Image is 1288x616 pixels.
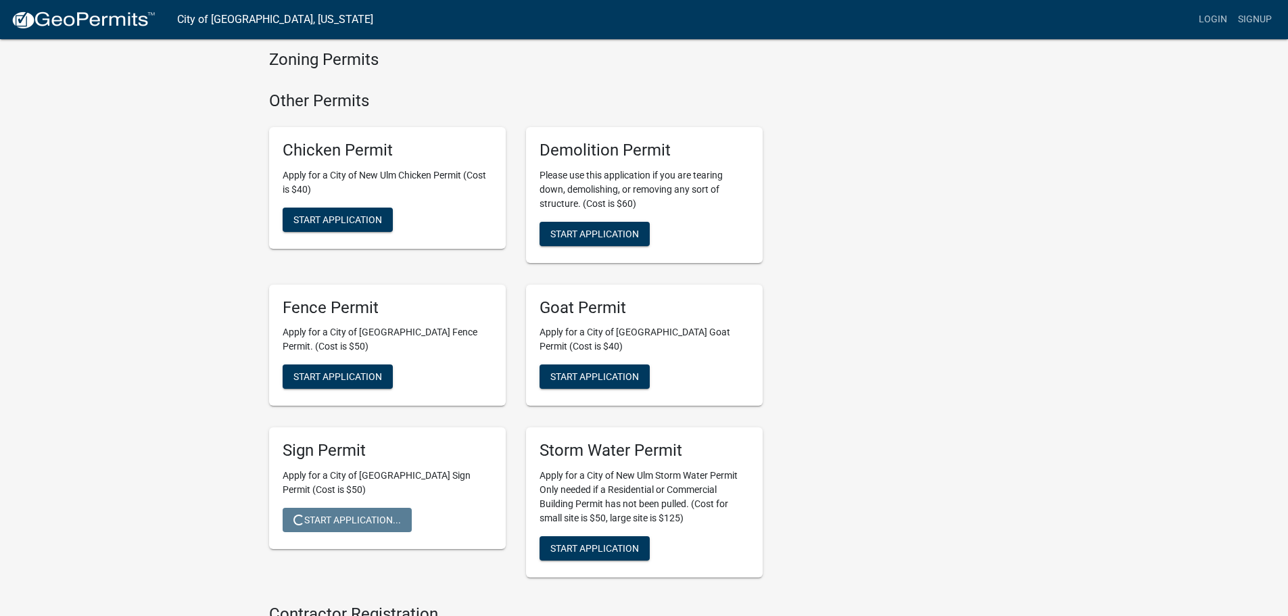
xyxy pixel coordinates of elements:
p: Apply for a City of [GEOGRAPHIC_DATA] Goat Permit (Cost is $40) [540,325,749,354]
span: Start Application... [293,515,401,525]
span: Start Application [550,543,639,554]
span: Start Application [550,228,639,239]
button: Start Application [283,364,393,389]
span: Start Application [293,371,382,382]
button: Start Application [540,364,650,389]
button: Start Application [283,208,393,232]
h5: Storm Water Permit [540,441,749,460]
span: Start Application [293,214,382,224]
a: Login [1193,7,1233,32]
h5: Fence Permit [283,298,492,318]
h5: Goat Permit [540,298,749,318]
button: Start Application [540,536,650,561]
p: Apply for a City of [GEOGRAPHIC_DATA] Fence Permit. (Cost is $50) [283,325,492,354]
p: Apply for a City of New Ulm Storm Water Permit Only needed if a Residential or Commercial Buildin... [540,469,749,525]
button: Start Application... [283,508,412,532]
h5: Sign Permit [283,441,492,460]
a: Signup [1233,7,1277,32]
h4: Other Permits [269,91,763,111]
h5: Chicken Permit [283,141,492,160]
p: Please use this application if you are tearing down, demolishing, or removing any sort of structu... [540,168,749,211]
p: Apply for a City of New Ulm Chicken Permit (Cost is $40) [283,168,492,197]
p: Apply for a City of [GEOGRAPHIC_DATA] Sign Permit (Cost is $50) [283,469,492,497]
h5: Demolition Permit [540,141,749,160]
h4: Zoning Permits [269,50,763,70]
a: City of [GEOGRAPHIC_DATA], [US_STATE] [177,8,373,31]
button: Start Application [540,222,650,246]
span: Start Application [550,371,639,382]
